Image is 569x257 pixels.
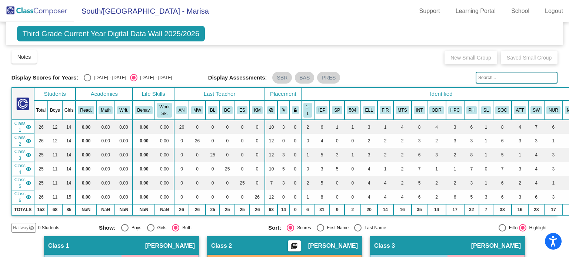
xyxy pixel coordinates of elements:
button: ATT [514,106,526,114]
td: Kari Malz - No Class Name [12,190,34,204]
span: Third Grade Current Year Digital Data Wall 2025/2026 [17,26,205,41]
td: TOTALS [12,204,34,215]
td: 0.00 [133,148,155,162]
td: Breanna Landsteiner - No Class Name [12,148,34,162]
td: 0.00 [96,176,115,190]
td: 25 [34,162,48,176]
td: 4 [393,190,412,204]
td: 0.00 [133,134,155,148]
td: 0 [235,134,250,148]
td: 2 [377,148,393,162]
td: 0.00 [76,134,96,148]
td: 5 [493,148,512,162]
mat-chip: PRES [317,72,340,84]
td: 0.00 [76,162,96,176]
th: Keep with teacher [290,101,302,120]
td: 0 [345,176,361,190]
a: Support [413,5,446,17]
span: South/[GEOGRAPHIC_DATA] - Marisa [74,5,209,17]
td: 0 [174,162,189,176]
td: 0.00 [76,120,96,134]
td: 3 [512,134,528,148]
td: 0.00 [96,190,115,204]
th: Brenda Guappone [220,101,235,120]
td: 0 [220,176,235,190]
td: 2 [301,176,314,190]
mat-icon: visibility [26,124,31,130]
td: 0 [330,134,345,148]
th: Students [34,88,76,101]
td: 0 [174,190,189,204]
td: 0 [189,148,206,162]
td: 0 [189,162,206,176]
td: 153 [34,204,48,215]
td: 10 [265,120,277,134]
td: 2 [512,176,528,190]
a: Logout [539,5,569,17]
td: 26 [174,120,189,134]
td: 3 [446,134,464,148]
td: 1 [377,162,393,176]
td: 2 [393,162,412,176]
td: 3 [277,176,290,190]
td: 8 [412,120,427,134]
td: 4 [512,120,528,134]
button: BL [208,106,217,114]
mat-icon: visibility [26,194,31,200]
td: 3 [277,148,290,162]
td: 26 [34,120,48,134]
td: 0 [235,190,250,204]
td: 0.00 [115,162,133,176]
td: Marisa Woitas - No Class Name [12,134,34,148]
td: 0 [174,148,189,162]
button: Math [99,106,113,114]
td: 0.00 [115,148,133,162]
td: 0 [250,120,265,134]
td: 0 [220,134,235,148]
td: 12 [48,134,62,148]
td: 0 [206,120,220,134]
td: 5 [412,176,427,190]
td: 0 [479,162,493,176]
td: 6 [464,120,479,134]
th: Boys [48,101,62,120]
td: 0 [189,190,206,204]
button: 504 [347,106,359,114]
th: 504 Plan [345,101,361,120]
button: KM [252,106,263,114]
td: Ethan Sindelir - No Class Name [12,176,34,190]
th: IEP with speech only services [330,101,345,120]
td: 0 [235,148,250,162]
td: 15 [62,190,76,204]
td: 2 [427,134,446,148]
span: Class 5 [14,176,26,190]
td: 0 [250,176,265,190]
mat-radio-group: Select an option [84,74,172,81]
td: 14 [62,176,76,190]
td: 0 [235,162,250,176]
button: INT [414,106,425,114]
th: Student of Color [493,101,512,120]
button: SW [530,106,542,114]
button: Read. [78,106,94,114]
td: 0.00 [133,162,155,176]
td: 11 [48,190,62,204]
button: Print Students Details [288,240,301,251]
mat-icon: picture_as_pdf [290,242,299,253]
td: 4 [528,162,544,176]
th: Alex Noble [174,101,189,120]
span: Class 1 [14,120,26,133]
td: 3 [361,120,377,134]
button: Notes [11,50,37,64]
td: 11 [48,162,62,176]
td: 3 [479,190,493,204]
td: 3 [528,134,544,148]
td: 0.00 [96,148,115,162]
td: 7 [265,176,277,190]
td: 6 [493,176,512,190]
span: Display Assessments: [208,74,267,81]
th: Pattern of Discipline Referrals [427,101,446,120]
td: 12 [48,120,62,134]
button: ES [237,106,247,114]
button: IEP [316,106,328,114]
